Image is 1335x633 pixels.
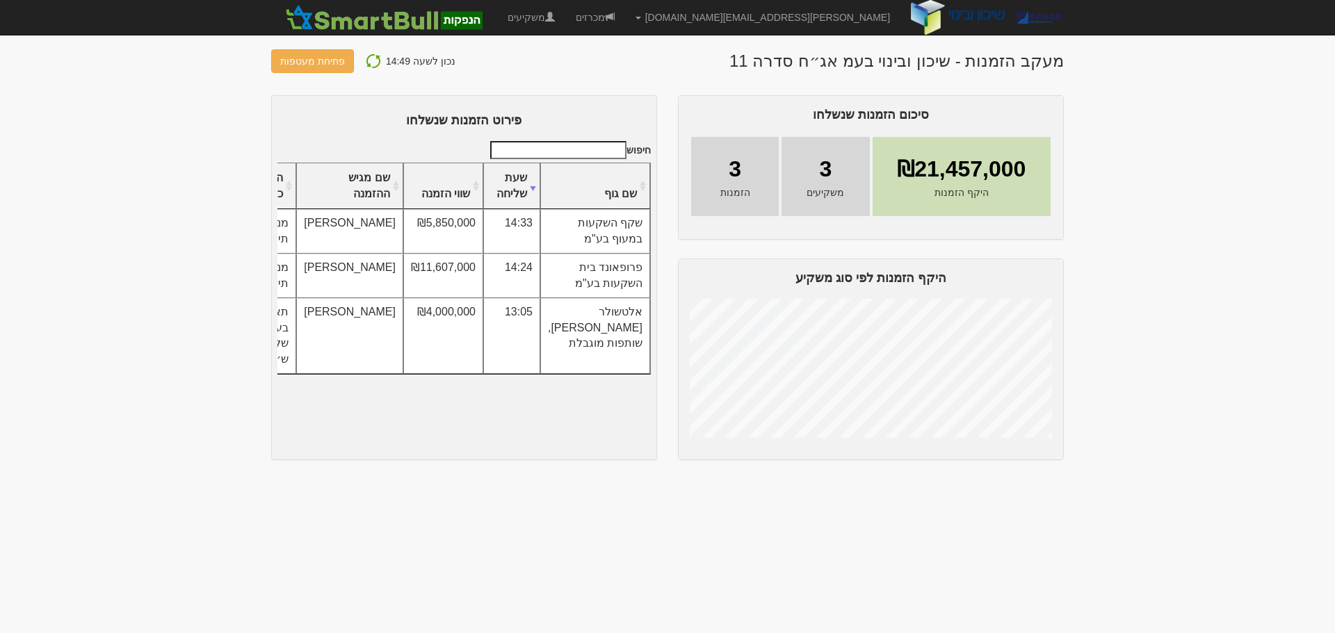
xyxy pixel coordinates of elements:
span: פירוט הזמנות שנשלחו [406,113,521,127]
td: 13:05 [483,298,540,374]
th: שעת שליחה : activate to sort column ascending [483,163,540,210]
td: 14:33 [483,209,540,254]
td: [PERSON_NAME] [296,298,403,374]
th: שווי הזמנה : activate to sort column ascending [403,163,483,210]
span: הזמנות [720,186,750,199]
th: שם מגיש ההזמנה : activate to sort column ascending [296,163,403,210]
span: ₪21,457,000 [897,154,1026,186]
td: ₪5,850,000 [403,209,483,254]
span: 3 [729,154,741,186]
span: היקף הזמנות לפי סוג משקיע [795,271,946,285]
td: [PERSON_NAME] [296,254,403,298]
label: חיפוש [485,141,651,159]
td: ₪11,607,000 [403,254,483,298]
td: פרופאונד בית השקעות בע"מ [540,254,650,298]
td: 14:24 [483,254,540,298]
th: שם גוף : activate to sort column ascending [540,163,650,210]
td: ₪4,000,000 [403,298,483,374]
td: אלטשולר [PERSON_NAME], שותפות מוגבלת [540,298,650,374]
td: שקף השקעות במעוף בע"מ [540,209,650,254]
input: חיפוש [490,141,626,159]
span: 3 [819,154,832,186]
span: סיכום הזמנות שנשלחו [813,108,929,122]
img: SmartBull Logo [282,3,486,31]
span: משקיעים [807,186,844,199]
p: נכון לשעה 14:49 [386,52,455,70]
img: refresh-icon.png [365,53,382,69]
span: היקף הזמנות [934,186,989,199]
h1: מעקב הזמנות - שיכון ובינוי בעמ אג״ח סדרה 11 [729,52,1064,70]
button: פתיחת מעטפות [271,49,354,73]
td: [PERSON_NAME] [296,209,403,254]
